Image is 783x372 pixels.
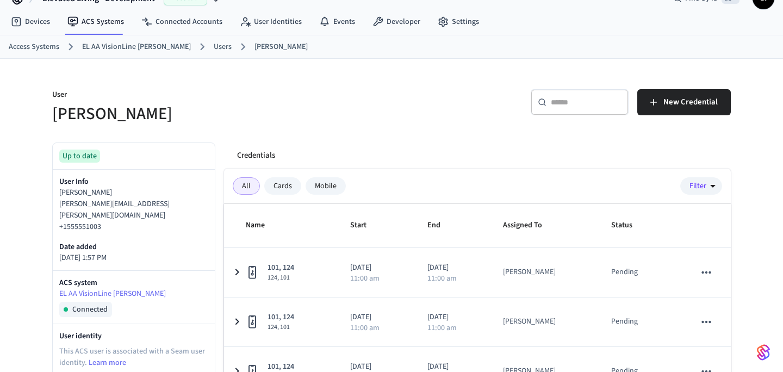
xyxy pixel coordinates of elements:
a: Events [310,12,364,32]
span: Connected [72,304,108,315]
p: User Info [59,176,208,187]
p: User identity [59,331,208,342]
span: Assigned To [503,217,556,234]
a: EL AA VisionLine [PERSON_NAME] [82,41,191,53]
button: New Credential [637,89,731,115]
p: 11:00 am [427,324,457,332]
p: [PERSON_NAME] [59,187,208,199]
h5: [PERSON_NAME] [52,103,385,125]
span: 101, 124 [268,262,294,274]
a: ACS Systems [59,12,133,32]
a: Users [214,41,232,53]
p: [DATE] [350,262,401,274]
img: SeamLogoGradient.69752ec5.svg [757,344,770,361]
p: 11:00 am [350,275,380,282]
button: Filter [680,177,722,195]
span: 124, 101 [268,274,294,282]
span: Name [246,217,279,234]
a: Settings [429,12,488,32]
div: Cards [264,177,301,195]
div: Mobile [306,177,346,195]
div: [PERSON_NAME] [503,266,556,278]
p: 11:00 am [427,275,457,282]
p: 11:00 am [350,324,380,332]
div: Up to date [59,150,100,163]
p: Date added [59,241,208,252]
p: [PERSON_NAME][EMAIL_ADDRESS][PERSON_NAME][DOMAIN_NAME] [59,199,208,221]
p: [DATE] [350,312,401,323]
a: [PERSON_NAME] [254,41,308,53]
p: User [52,89,385,103]
a: User Identities [231,12,310,32]
div: [PERSON_NAME] [503,316,556,327]
button: Credentials [228,142,284,169]
p: ACS system [59,277,208,288]
a: Access Systems [9,41,59,53]
span: New Credential [663,95,718,109]
span: Status [611,217,647,234]
a: EL AA VisionLine [PERSON_NAME] [59,288,208,300]
p: Pending [611,266,638,278]
p: [DATE] [427,312,477,323]
a: Developer [364,12,429,32]
p: Pending [611,316,638,327]
a: Learn more [89,357,126,368]
p: +1555551003 [59,221,208,233]
a: Connected Accounts [133,12,231,32]
span: Start [350,217,381,234]
span: End [427,217,455,234]
a: Devices [2,12,59,32]
span: 124, 101 [268,323,294,332]
p: [DATE] 1:57 PM [59,252,208,264]
p: This ACS user is associated with a Seam user identity. [59,346,208,369]
p: [DATE] [427,262,477,274]
span: 101, 124 [268,312,294,323]
div: All [233,177,260,195]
